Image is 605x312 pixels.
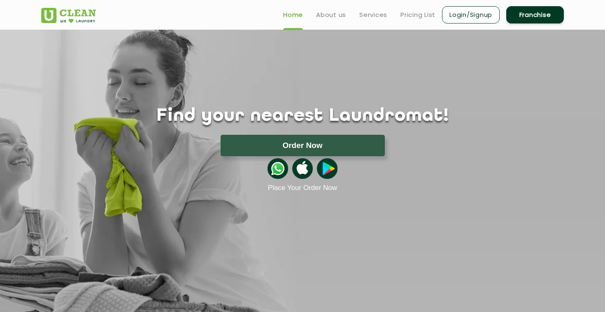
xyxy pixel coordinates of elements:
[317,158,337,179] img: playstoreicon.png
[221,135,385,156] button: Order Now
[506,6,564,23] a: Franchise
[268,158,288,179] img: whatsappicon.png
[292,158,313,179] img: apple-icon.png
[283,10,303,20] a: Home
[359,10,387,20] a: Services
[35,106,570,127] h1: Find your nearest Laundromat!
[442,6,500,23] a: Login/Signup
[400,10,435,20] a: Pricing List
[316,10,346,20] a: About us
[41,8,96,23] img: UClean Laundry and Dry Cleaning
[268,184,337,192] a: Place Your Order Now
